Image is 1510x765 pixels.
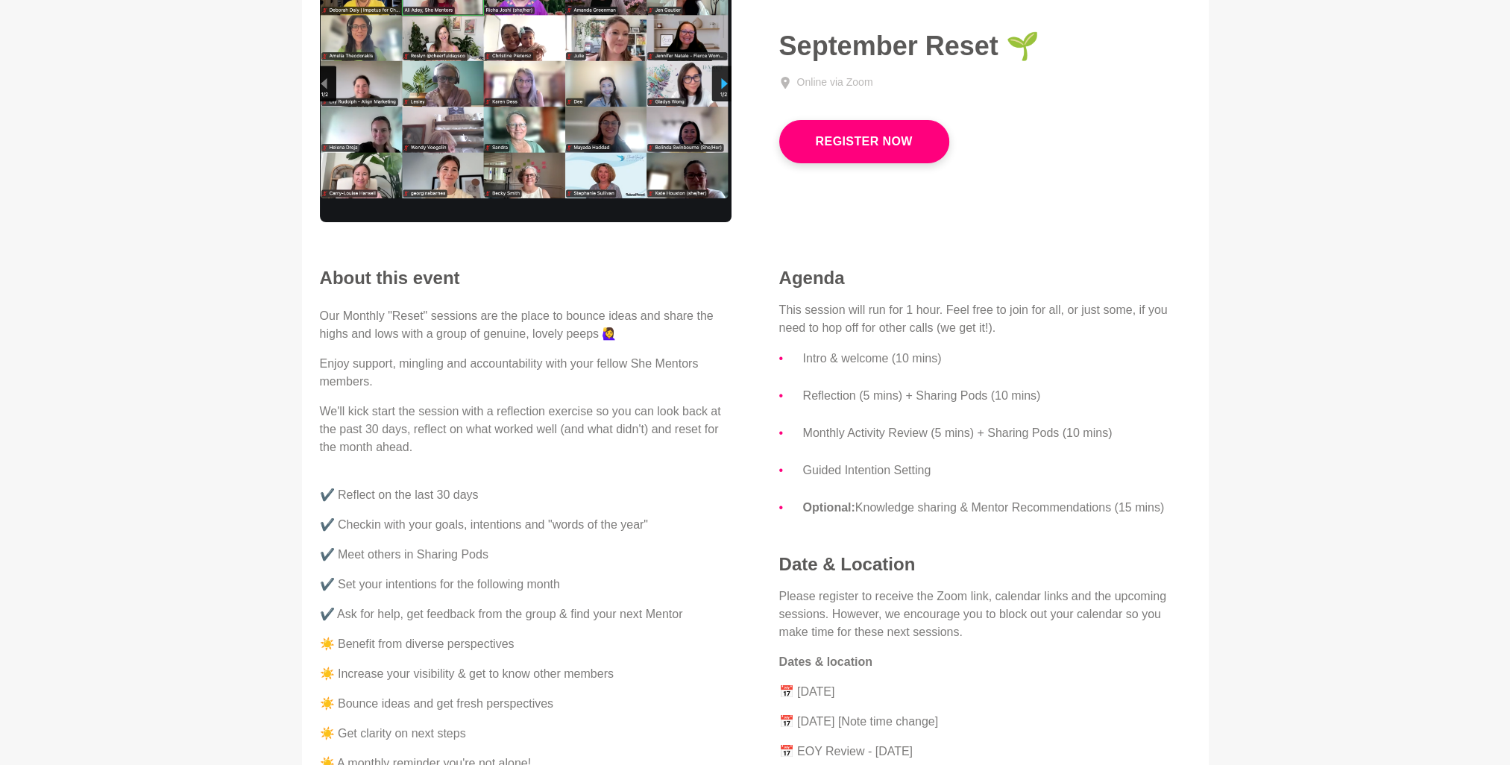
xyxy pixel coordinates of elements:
[320,665,732,683] p: ☀️ Increase your visibility & get to know other members
[320,546,732,564] p: ✔️ Meet others in Sharing Pods
[779,301,1191,337] p: This session will run for 1 hour. Feel free to join for all, or just some, if you need to hop off...
[779,588,1191,641] p: Please register to receive the Zoom link, calendar links and the upcoming sessions. However, we e...
[803,349,1191,368] li: Intro & welcome (10 mins)
[803,501,855,514] strong: Optional:
[803,461,1191,480] li: Guided Intention Setting
[320,516,732,534] p: ✔️ Checkin with your goals, intentions and "words of the year"
[779,655,872,668] strong: Dates & location
[779,120,949,163] button: Register Now
[320,267,732,289] h2: About this event
[320,605,732,623] p: ✔️ Ask for help, get feedback from the group & find your next Mentor
[320,576,732,594] p: ✔️ Set your intentions for the following month
[779,743,1191,761] p: 📅 EOY Review - [DATE]
[320,403,732,456] p: We'll kick start the session with a reflection exercise so you can look back at the past 30 days,...
[320,468,732,504] p: ✔️ Reflect on the last 30 days
[320,355,732,391] p: Enjoy support, mingling and accountability with your fellow She Mentors members.
[803,424,1191,443] li: Monthly Activity Review (5 mins) + Sharing Pods (10 mins)
[779,29,1191,63] h1: September Reset 🌱
[779,553,1191,576] h4: Date & Location
[320,635,732,653] p: ☀️ Benefit from diverse perspectives
[320,307,732,343] p: Our Monthly "Reset" sessions are the place to bounce ideas and share the highs and lows with a gr...
[779,267,1191,289] h4: Agenda
[797,75,873,90] div: Online via Zoom
[320,725,732,743] p: ☀️ Get clarity on next steps
[779,713,1191,731] p: 📅 [DATE] [Note time change]
[320,695,732,713] p: ☀️ Bounce ideas and get fresh perspectives
[803,498,1191,517] li: Knowledge sharing & Mentor Recommendations (15 mins)
[803,386,1191,406] li: Reflection (5 mins) + Sharing Pods (10 mins)
[779,683,1191,701] p: 📅 [DATE]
